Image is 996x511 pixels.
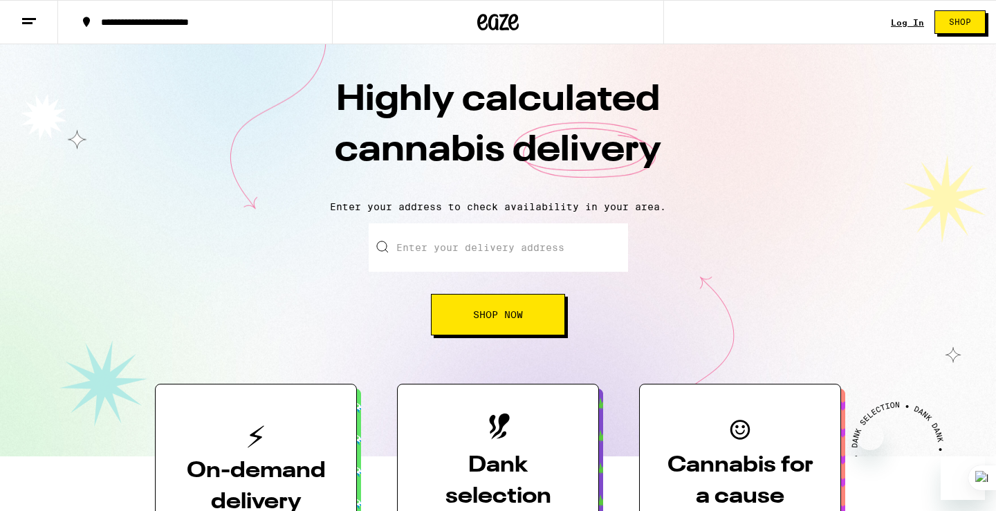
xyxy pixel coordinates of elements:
[891,18,924,27] a: Log In
[369,223,628,272] input: Enter your delivery address
[941,456,985,500] iframe: Botón para iniciar la ventana de mensajería
[934,10,986,34] button: Shop
[924,10,996,34] a: Shop
[431,294,565,335] button: Shop Now
[14,201,982,212] p: Enter your address to check availability in your area.
[473,310,523,319] span: Shop Now
[256,75,740,190] h1: Highly calculated cannabis delivery
[949,18,971,26] span: Shop
[856,422,884,450] iframe: Cerrar mensaje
